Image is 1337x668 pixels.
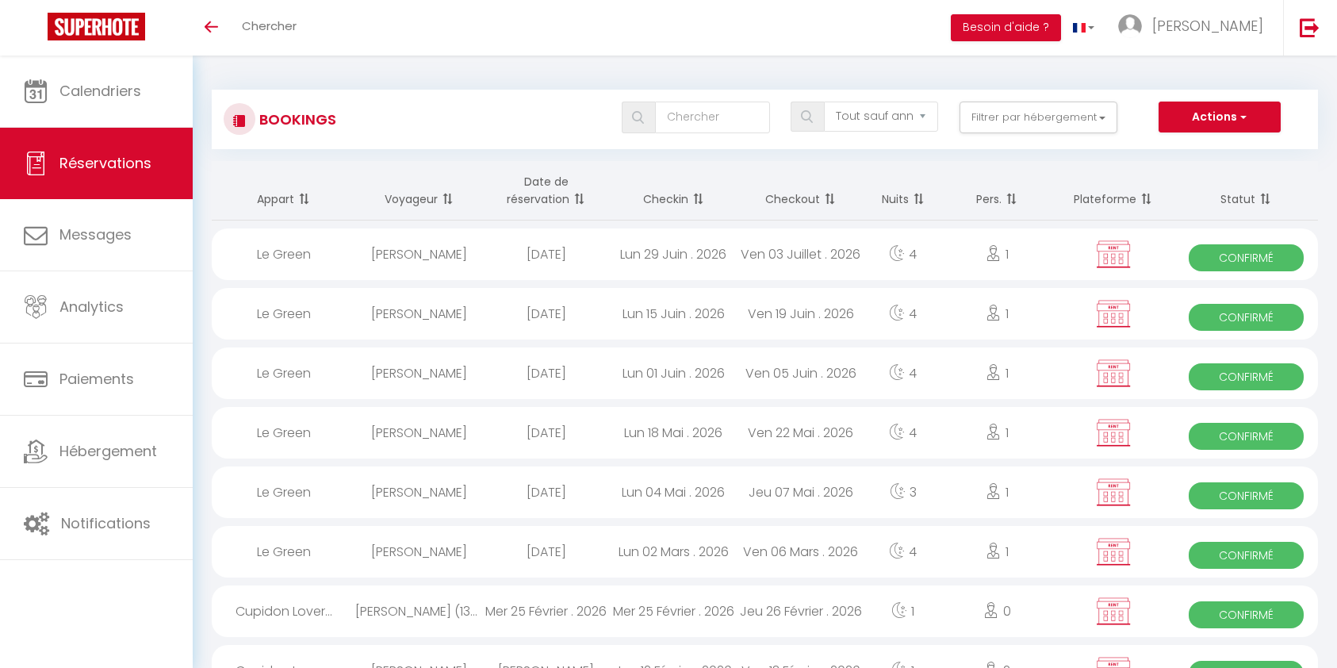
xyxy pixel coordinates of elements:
[59,153,151,173] span: Réservations
[737,161,864,221] th: Sort by checkout
[59,225,132,244] span: Messages
[610,161,737,221] th: Sort by checkin
[655,102,769,133] input: Chercher
[59,81,141,101] span: Calendriers
[48,13,145,40] img: Super Booking
[61,513,151,533] span: Notifications
[864,161,942,221] th: Sort by nights
[1300,17,1320,37] img: logout
[1052,161,1174,221] th: Sort by channel
[355,161,482,221] th: Sort by guest
[1174,161,1318,221] th: Sort by status
[960,102,1118,133] button: Filtrer par hébergement
[483,161,610,221] th: Sort by booking date
[1159,102,1281,133] button: Actions
[1118,14,1142,38] img: ...
[212,161,355,221] th: Sort by rentals
[59,369,134,389] span: Paiements
[255,102,336,137] h3: Bookings
[942,161,1053,221] th: Sort by people
[1152,16,1263,36] span: [PERSON_NAME]
[59,441,157,461] span: Hébergement
[242,17,297,34] span: Chercher
[59,297,124,317] span: Analytics
[951,14,1061,41] button: Besoin d'aide ?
